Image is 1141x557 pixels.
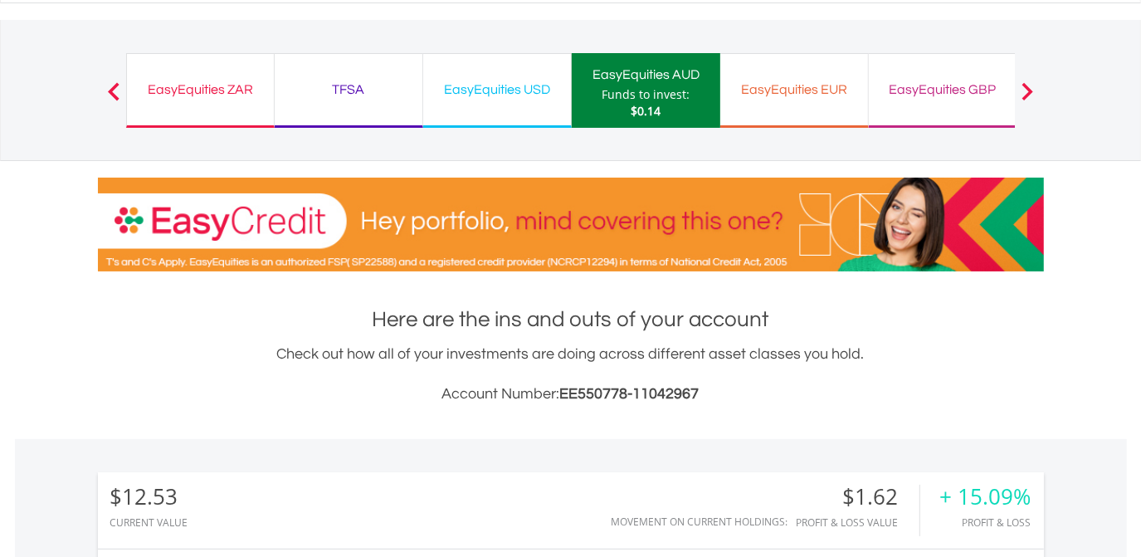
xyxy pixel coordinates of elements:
div: EasyEquities AUD [582,63,710,86]
span: EE550778-11042967 [560,386,700,402]
div: EasyEquities GBP [879,78,1007,101]
button: Previous [97,90,130,107]
div: $1.62 [797,485,919,509]
h3: Account Number: [98,383,1044,406]
div: Profit & Loss Value [797,517,919,528]
h1: Here are the ins and outs of your account [98,305,1044,335]
div: Profit & Loss [940,517,1031,528]
div: EasyEquities EUR [730,78,858,101]
div: Funds to invest: [602,86,690,103]
span: $0.14 [631,103,661,119]
div: EasyEquities ZAR [137,78,264,101]
div: $12.53 [110,485,188,509]
div: + 15.09% [940,485,1031,509]
button: Next [1011,90,1044,107]
div: CURRENT VALUE [110,517,188,528]
div: Check out how all of your investments are doing across different asset classes you hold. [98,343,1044,406]
img: EasyCredit Promotion Banner [98,178,1044,271]
div: EasyEquities USD [433,78,561,101]
div: TFSA [285,78,412,101]
div: Movement on Current Holdings: [612,516,788,527]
